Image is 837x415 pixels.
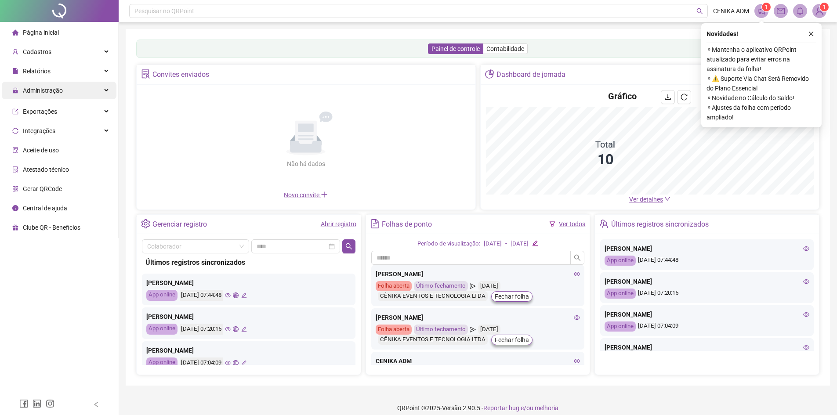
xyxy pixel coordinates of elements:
[707,93,816,103] span: ⚬ Novidade no Cálculo do Saldo!
[495,292,529,301] span: Fechar folha
[605,289,809,299] div: [DATE] 07:20:15
[813,4,826,18] img: 90080
[765,4,768,10] span: 1
[265,159,346,169] div: Não há dados
[23,68,51,75] span: Relatórios
[762,3,771,11] sup: 1
[605,244,809,253] div: [PERSON_NAME]
[417,239,480,249] div: Período de visualização:
[777,7,785,15] span: mail
[605,256,809,266] div: [DATE] 07:44:48
[23,127,55,134] span: Integrações
[12,186,18,192] span: qrcode
[146,278,351,288] div: [PERSON_NAME]
[33,399,41,408] span: linkedin
[559,220,585,227] a: Ver todos
[574,254,581,261] span: search
[629,196,663,203] span: Ver detalhes
[803,245,809,252] span: eye
[605,321,809,332] div: [DATE] 07:04:09
[376,281,412,291] div: Folha aberta
[370,219,380,228] span: file-text
[605,256,636,266] div: App online
[820,3,829,11] sup: Atualize o seu contato no menu Meus Dados
[12,108,18,115] span: export
[431,45,480,52] span: Painel de controle
[491,291,533,302] button: Fechar folha
[803,311,809,318] span: eye
[414,325,468,335] div: Último fechamento
[483,404,558,411] span: Reportar bug e/ou melhoria
[796,7,804,15] span: bell
[146,324,178,335] div: App online
[486,45,524,52] span: Contabilidade
[23,29,59,36] span: Página inicial
[180,357,223,368] div: [DATE] 07:04:09
[664,196,670,202] span: down
[12,29,18,36] span: home
[605,321,636,332] div: App online
[803,344,809,350] span: eye
[442,404,461,411] span: Versão
[808,31,814,37] span: close
[485,69,494,79] span: pie-chart
[470,281,476,291] span: send
[146,290,178,301] div: App online
[152,67,209,82] div: Convites enviados
[23,108,57,115] span: Exportações
[605,343,809,352] div: [PERSON_NAME]
[46,399,54,408] span: instagram
[696,8,703,14] span: search
[23,205,67,212] span: Central de ajuda
[233,292,239,298] span: global
[225,292,231,298] span: eye
[180,290,223,301] div: [DATE] 07:44:48
[707,74,816,93] span: ⚬ ⚠️ Suporte Via Chat Será Removido do Plano Essencial
[23,185,62,192] span: Gerar QRCode
[23,48,51,55] span: Cadastros
[12,87,18,94] span: lock
[23,147,59,154] span: Aceite de uso
[382,217,432,232] div: Folhas de ponto
[470,325,476,335] span: send
[823,4,826,10] span: 1
[141,69,150,79] span: solution
[605,310,809,319] div: [PERSON_NAME]
[496,67,565,82] div: Dashboard de jornada
[376,313,580,322] div: [PERSON_NAME]
[707,29,738,39] span: Novidades !
[19,399,28,408] span: facebook
[414,281,468,291] div: Último fechamento
[12,224,18,231] span: gift
[376,325,412,335] div: Folha aberta
[376,269,580,279] div: [PERSON_NAME]
[478,325,500,335] div: [DATE]
[605,277,809,286] div: [PERSON_NAME]
[12,49,18,55] span: user-add
[152,217,207,232] div: Gerenciar registro
[378,291,488,301] div: CÊNIKA EVENTOS E TECNOLOGIA LTDA
[180,324,223,335] div: [DATE] 07:20:15
[378,335,488,345] div: CÊNIKA EVENTOS E TECNOLOGIA LTDA
[321,191,328,198] span: plus
[707,103,816,122] span: ⚬ Ajustes da folha com período ampliado!
[629,196,670,203] a: Ver detalhes down
[233,326,239,332] span: global
[23,87,63,94] span: Administração
[532,240,538,246] span: edit
[608,90,637,102] h4: Gráfico
[664,94,671,101] span: download
[574,314,580,321] span: eye
[549,221,555,227] span: filter
[225,326,231,332] span: eye
[803,278,809,285] span: eye
[284,191,328,198] span: Novo convite
[12,205,18,211] span: info-circle
[599,219,609,228] span: team
[611,217,709,232] div: Últimos registros sincronizados
[12,68,18,74] span: file
[484,239,502,249] div: [DATE]
[605,289,636,299] div: App online
[241,292,247,298] span: edit
[505,239,507,249] div: -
